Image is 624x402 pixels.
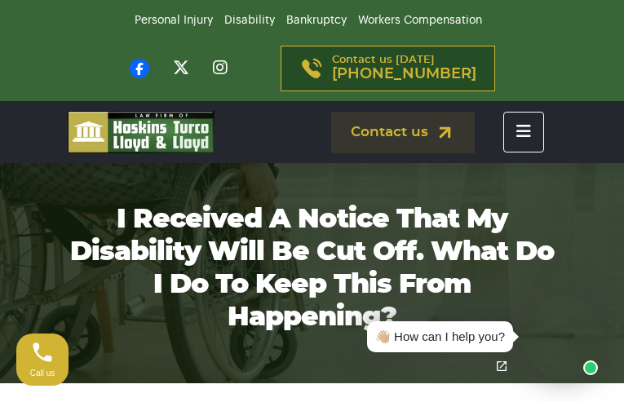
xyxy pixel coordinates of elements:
button: Toggle navigation [503,112,544,152]
span: Call us [30,369,55,378]
span: [PHONE_NUMBER] [332,66,476,82]
div: 👋🏼 How can I help you? [375,328,505,347]
a: Personal Injury [135,15,213,26]
a: Bankruptcy [286,15,347,26]
img: logo [68,111,215,153]
a: Contact us [DATE][PHONE_NUMBER] [281,46,495,91]
h1: I Received a Notice That My Disability Will Be Cut Off. What Do I Do to Keep This From Happening? [68,204,557,334]
p: Contact us [DATE] [332,55,476,82]
a: Contact us [331,112,475,153]
a: Disability [224,15,275,26]
a: Open chat [485,349,519,383]
a: Workers Compensation [358,15,482,26]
